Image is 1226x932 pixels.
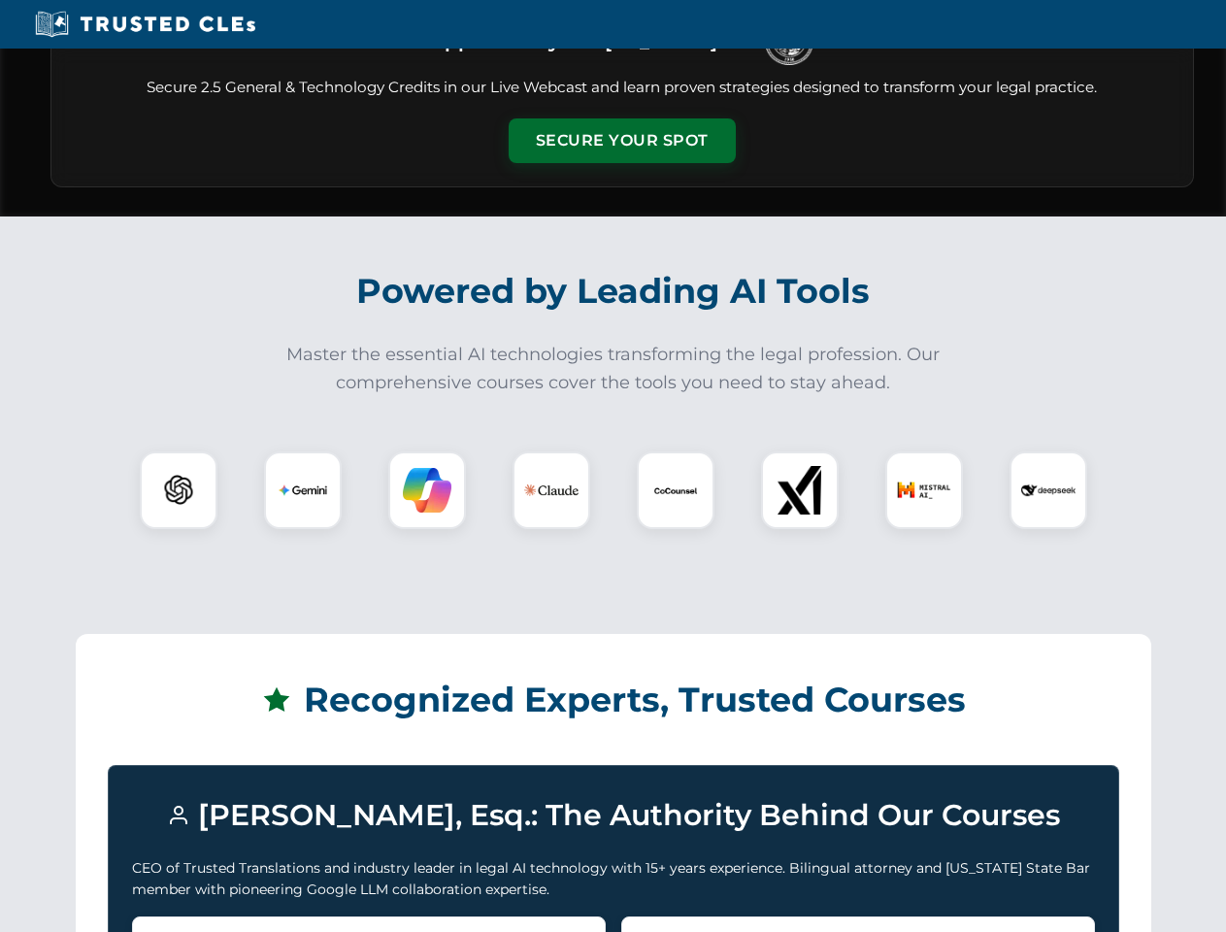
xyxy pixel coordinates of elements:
[132,789,1095,842] h3: [PERSON_NAME], Esq.: The Authority Behind Our Courses
[776,466,824,515] img: xAI Logo
[897,463,951,517] img: Mistral AI Logo
[524,463,579,517] img: Claude Logo
[274,341,953,397] p: Master the essential AI technologies transforming the legal profession. Our comprehensive courses...
[637,451,714,529] div: CoCounsel
[1021,463,1076,517] img: DeepSeek Logo
[108,666,1119,734] h2: Recognized Experts, Trusted Courses
[651,466,700,515] img: CoCounsel Logo
[513,451,590,529] div: Claude
[132,857,1095,901] p: CEO of Trusted Translations and industry leader in legal AI technology with 15+ years experience....
[75,77,1170,99] p: Secure 2.5 General & Technology Credits in our Live Webcast and learn proven strategies designed ...
[140,451,217,529] div: ChatGPT
[509,118,736,163] button: Secure Your Spot
[1010,451,1087,529] div: DeepSeek
[29,10,261,39] img: Trusted CLEs
[150,462,207,518] img: ChatGPT Logo
[76,257,1151,325] h2: Powered by Leading AI Tools
[885,451,963,529] div: Mistral AI
[264,451,342,529] div: Gemini
[388,451,466,529] div: Copilot
[279,466,327,515] img: Gemini Logo
[403,466,451,515] img: Copilot Logo
[761,451,839,529] div: xAI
